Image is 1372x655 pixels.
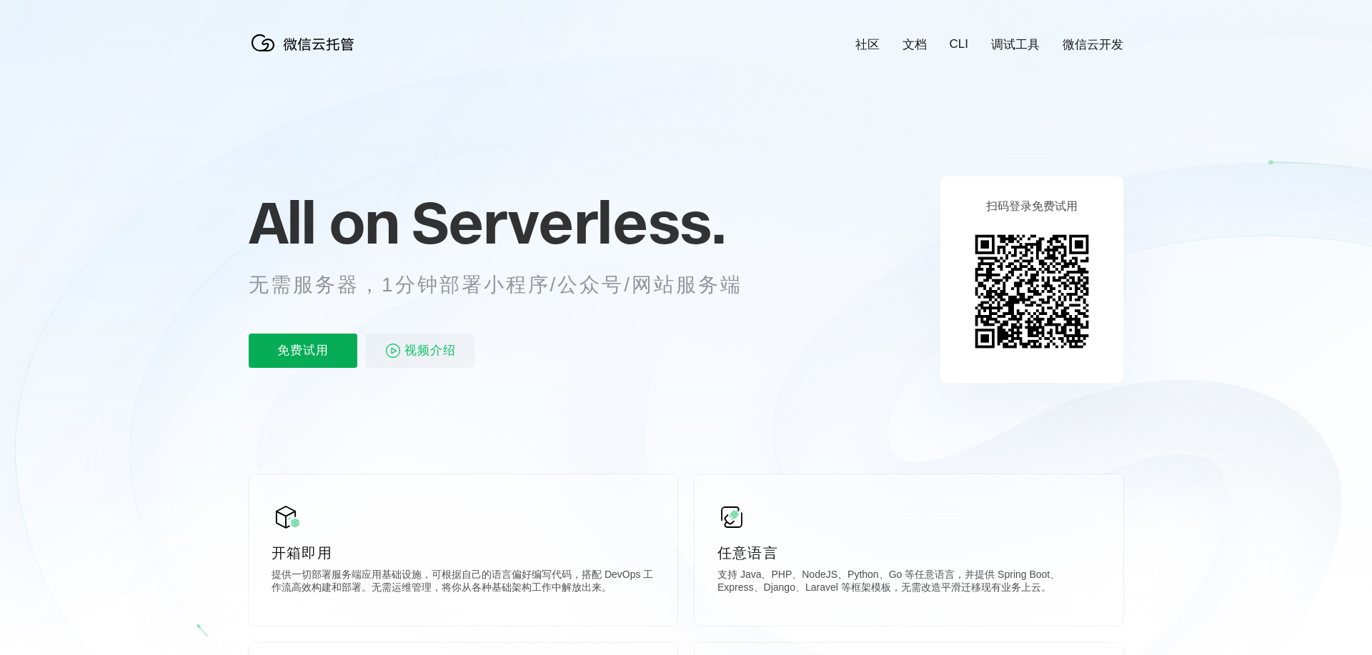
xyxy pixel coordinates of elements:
a: CLI [950,37,968,51]
p: 提供一切部署服务端应用基础设施，可根据自己的语言偏好编写代码，搭配 DevOps 工作流高效构建和部署。无需运维管理，将你从各种基础架构工作中解放出来。 [272,569,655,597]
a: 微信云开发 [1063,36,1123,53]
span: Serverless. [412,186,725,258]
span: 视频介绍 [404,334,456,368]
img: video_play.svg [384,342,402,359]
span: All on [249,186,398,258]
a: 社区 [855,36,880,53]
a: 文档 [903,36,927,53]
p: 扫码登录免费试用 [986,199,1078,214]
p: 无需服务器，1分钟部署小程序/公众号/网站服务端 [249,271,769,299]
p: 开箱即用 [272,543,655,563]
a: 调试工具 [991,36,1040,53]
p: 免费试用 [249,334,357,368]
p: 支持 Java、PHP、NodeJS、Python、Go 等任意语言，并提供 Spring Boot、Express、Django、Laravel 等框架模板，无需改造平滑迁移现有业务上云。 [717,569,1100,597]
p: 任意语言 [717,543,1100,563]
img: 微信云托管 [249,29,363,57]
a: 微信云托管 [249,47,363,59]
